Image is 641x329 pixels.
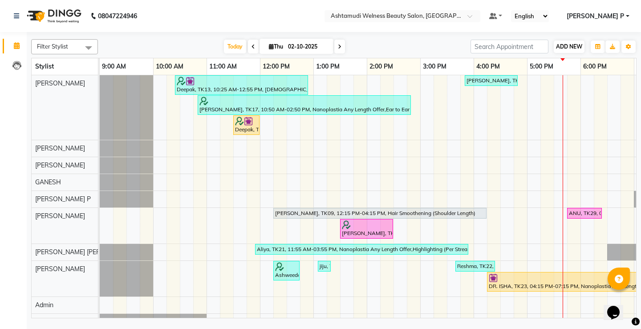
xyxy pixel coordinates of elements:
div: Reshma, TK22, 03:40 PM-04:25 PM, Straight Cut [456,262,494,270]
div: Ashweeda, TK07, 12:15 PM-12:45 PM, Blow Dry Setting [274,262,299,279]
a: 1:00 PM [314,60,342,73]
div: [PERSON_NAME], TK12, 01:30 PM-02:30 PM, Aroma Pedicure [341,220,392,237]
div: jiju, TK14, 01:05 PM-01:20 PM, Chin Threading [319,262,330,270]
input: Search Appointment [471,40,548,53]
a: 12:00 PM [260,60,292,73]
input: 2025-10-02 [285,40,330,53]
span: [PERSON_NAME] [35,265,85,273]
a: 3:00 PM [421,60,449,73]
span: Stylist [35,62,54,70]
span: [PERSON_NAME] [PERSON_NAME] [35,248,137,256]
div: Aliya, TK21, 11:55 AM-03:55 PM, Nanoplastia Any Length Offer,Highlighting (Per Streaks) [256,245,467,253]
a: 9:00 AM [100,60,128,73]
span: [PERSON_NAME] P [567,12,624,21]
span: Today [224,40,246,53]
div: Deepak, TK04, 11:30 AM-12:00 PM, [DEMOGRAPHIC_DATA] Normal Hair Cut [234,117,259,134]
div: [PERSON_NAME], TK09, 12:15 PM-04:15 PM, Hair Smoothening (Shoulder Length) [274,209,486,217]
span: Thu [267,43,285,50]
div: [PERSON_NAME], TK25, 03:50 PM-04:50 PM, Layer Cut [466,77,517,85]
a: 4:00 PM [474,60,502,73]
span: ADD NEW [556,43,582,50]
img: logo [23,4,84,28]
div: [PERSON_NAME], TK17, 10:50 AM-02:50 PM, Nanoplastia Any Length Offer,Ear to Ear Root touch Up [199,97,410,114]
button: ADD NEW [554,41,584,53]
a: 6:00 PM [581,60,609,73]
a: 2:00 PM [367,60,395,73]
span: Admin [35,301,53,309]
div: ANU, TK29, 05:45 PM-06:25 PM, Normal Hair Cut [568,209,601,217]
div: Deepak, TK13, 10:25 AM-12:55 PM, [DEMOGRAPHIC_DATA] Normal Hair Cut,[DEMOGRAPHIC_DATA] [PERSON_NA... [176,77,307,93]
span: [PERSON_NAME] [35,318,85,326]
iframe: chat widget [604,293,632,320]
a: 5:00 PM [527,60,556,73]
span: Filter Stylist [37,43,68,50]
b: 08047224946 [98,4,137,28]
span: GANESH [35,178,61,186]
span: [PERSON_NAME] [35,144,85,152]
span: [PERSON_NAME] P [35,195,91,203]
span: [PERSON_NAME] [35,161,85,169]
span: [PERSON_NAME] [35,79,85,87]
a: 11:00 AM [207,60,239,73]
a: 10:00 AM [154,60,186,73]
span: [PERSON_NAME] [35,212,85,220]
